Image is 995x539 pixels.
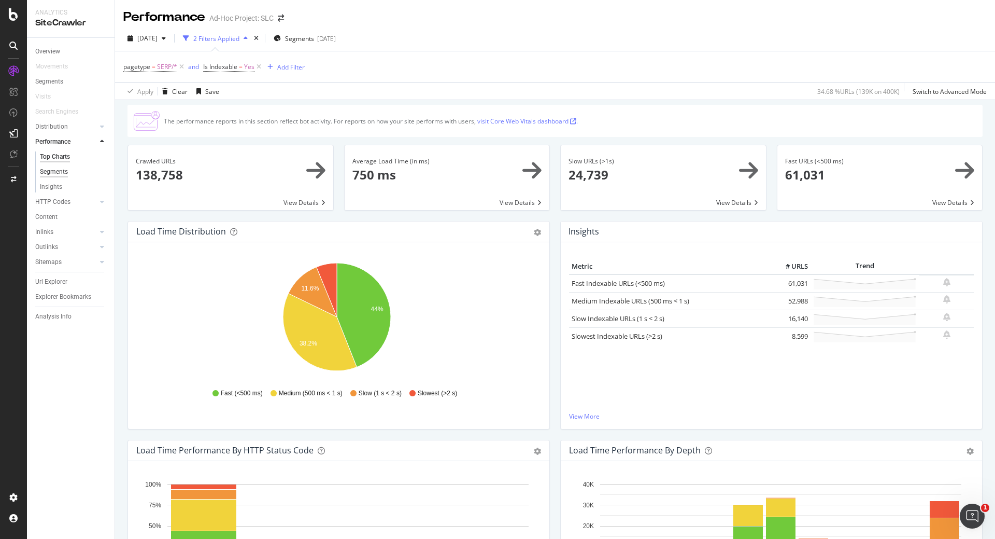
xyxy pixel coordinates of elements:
a: Url Explorer [35,277,107,287]
a: Segments [40,167,107,177]
div: Apply [137,87,153,96]
div: Switch to Advanced Mode [913,87,987,96]
th: Metric [569,259,769,274]
div: Movements [35,61,68,72]
div: Search Engines [35,106,78,117]
div: Clear [172,87,188,96]
td: 61,031 [769,274,811,293]
div: Load Time Performance by HTTP Status Code [136,445,314,455]
text: 50% [149,522,161,530]
span: Slow (1 s < 2 s) [359,389,402,398]
img: CjTTJyXI.png [134,111,160,131]
div: gear [966,448,974,455]
div: [DATE] [317,34,336,43]
button: Apply [123,83,153,100]
a: View More [569,412,974,421]
th: # URLS [769,259,811,274]
td: 16,140 [769,310,811,327]
div: Ad-Hoc Project: SLC [209,13,274,23]
div: SiteCrawler [35,17,106,29]
div: Insights [40,182,62,192]
th: Trend [811,259,919,274]
h4: Insights [568,225,599,239]
span: Yes [244,60,254,74]
div: arrow-right-arrow-left [278,15,284,22]
text: 44% [371,306,383,313]
div: HTTP Codes [35,197,70,208]
a: Explorer Bookmarks [35,292,107,302]
a: Fast Indexable URLs (<500 ms) [572,279,665,288]
div: Sitemaps [35,257,62,268]
td: 52,988 [769,292,811,310]
button: Switch to Advanced Mode [908,83,987,100]
a: Distribution [35,121,97,132]
span: 1 [981,504,989,512]
button: Add Filter [263,61,305,73]
td: 8,599 [769,327,811,345]
a: Top Charts [40,151,107,162]
a: Medium Indexable URLs (500 ms < 1 s) [572,296,689,306]
div: bell-plus [943,278,950,286]
a: Content [35,212,107,223]
a: Visits [35,91,61,102]
div: Url Explorer [35,277,67,287]
text: 20K [583,522,594,530]
div: Add Filter [277,63,305,72]
div: and [188,62,199,71]
iframe: Intercom live chat [960,504,985,529]
div: Explorer Bookmarks [35,292,91,302]
text: 11.6% [301,285,319,292]
a: Insights [40,182,107,192]
div: 34.68 % URLs ( 139K on 400K ) [817,87,900,96]
text: 100% [145,481,161,488]
div: Content [35,212,58,223]
a: Sitemaps [35,257,97,268]
text: 40K [583,481,594,488]
a: Overview [35,46,107,57]
div: The performance reports in this section reflect bot activity. For reports on how your site perfor... [164,117,578,126]
span: 2025 Aug. 19th [137,34,158,43]
div: Analytics [35,8,106,17]
div: gear [534,448,541,455]
a: Movements [35,61,78,72]
span: Is Indexable [203,62,237,71]
div: Outlinks [35,242,58,253]
div: gear [534,229,541,236]
button: 2 Filters Applied [179,30,252,47]
a: visit Core Web Vitals dashboard . [477,117,578,126]
div: Top Charts [40,151,70,162]
div: bell-plus [943,295,950,303]
div: Load Time Distribution [136,226,226,237]
div: Segments [35,76,63,87]
div: A chart. [136,259,537,379]
a: HTTP Codes [35,197,97,208]
a: Outlinks [35,242,97,253]
div: Segments [40,167,68,177]
button: [DATE] [123,30,170,47]
text: 75% [149,502,161,509]
text: 38.2% [300,340,317,347]
span: pagetype [123,62,150,71]
a: Performance [35,136,97,147]
span: Slowest (>2 s) [418,389,457,398]
text: 30K [583,502,594,509]
button: Clear [158,83,188,100]
div: bell-plus [943,330,950,339]
div: 2 Filters Applied [193,34,239,43]
a: Inlinks [35,227,97,238]
span: Medium (500 ms < 1 s) [279,389,343,398]
div: Visits [35,91,51,102]
div: times [252,33,261,44]
span: = [152,62,155,71]
button: Save [192,83,219,100]
div: Load Time Performance by Depth [569,445,701,455]
a: Slowest Indexable URLs (>2 s) [572,331,662,341]
span: Fast (<500 ms) [221,389,263,398]
a: Search Engines [35,106,89,117]
div: Inlinks [35,227,53,238]
div: Overview [35,46,60,57]
div: Performance [35,136,70,147]
div: Distribution [35,121,68,132]
div: bell-plus [943,313,950,321]
span: = [239,62,243,71]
